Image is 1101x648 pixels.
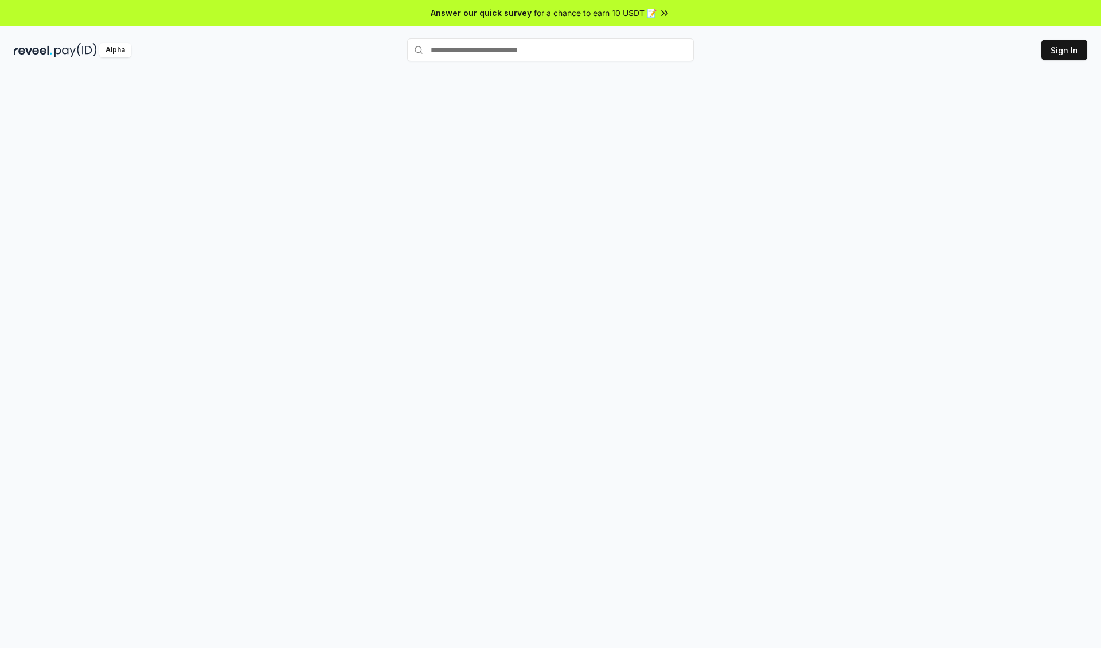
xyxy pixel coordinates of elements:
img: pay_id [54,43,97,57]
div: Alpha [99,43,131,57]
span: for a chance to earn 10 USDT 📝 [534,7,657,19]
span: Answer our quick survey [431,7,532,19]
button: Sign In [1041,40,1087,60]
img: reveel_dark [14,43,52,57]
